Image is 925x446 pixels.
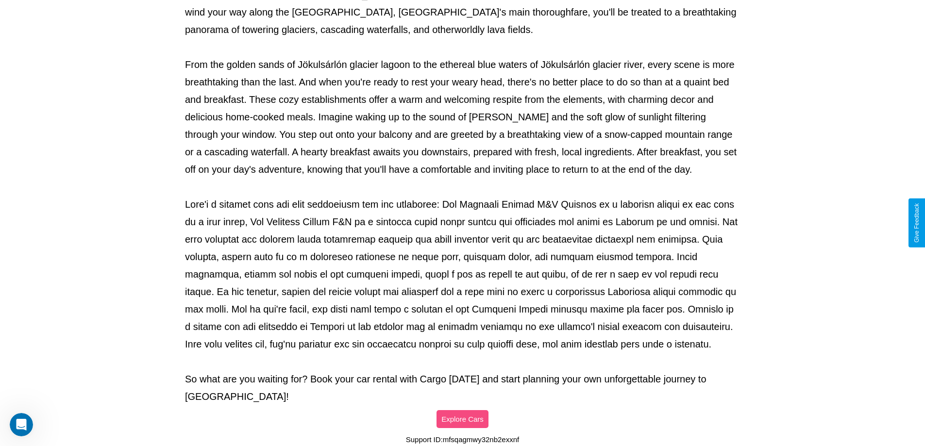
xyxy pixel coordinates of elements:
[10,413,33,436] iframe: Intercom live chat
[406,433,519,446] p: Support ID: mfsqagmwy32nb2exxnf
[913,203,920,243] div: Give Feedback
[437,410,488,428] button: Explore Cars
